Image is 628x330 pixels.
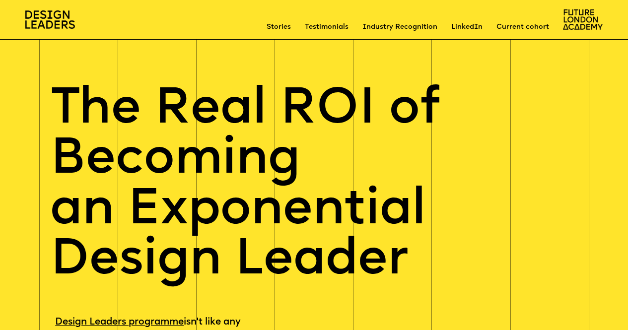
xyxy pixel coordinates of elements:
[55,318,184,327] a: Design Leaders programme
[496,22,549,32] a: Current cohort
[50,85,578,286] h1: The Real ROI of Becoming an Exponential Design Leader
[451,22,483,32] a: LinkedIn
[362,22,437,32] a: Industry Recognition
[267,22,291,32] a: Stories
[305,22,349,32] a: Testimonials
